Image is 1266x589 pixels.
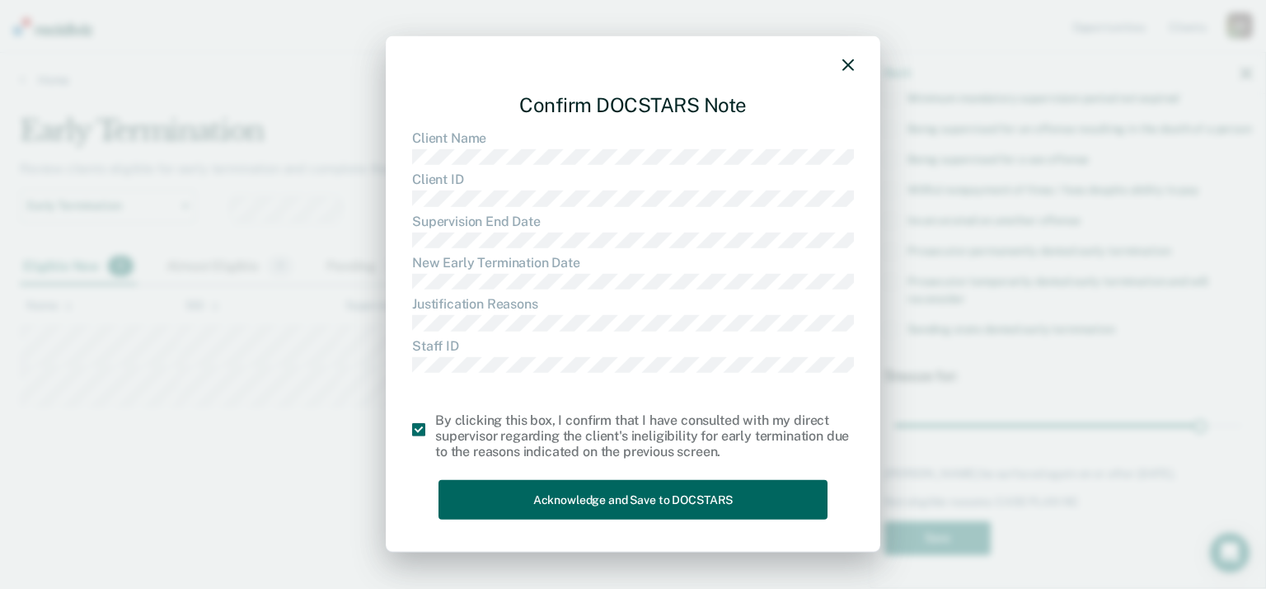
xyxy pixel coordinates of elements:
[435,412,854,460] div: By clicking this box, I confirm that I have consulted with my direct supervisor regarding the cli...
[412,337,854,353] dt: Staff ID
[412,296,854,312] dt: Justification Reasons
[412,130,854,146] dt: Client Name
[412,255,854,271] dt: New Early Termination Date
[412,80,854,130] div: Confirm DOCSTARS Note
[438,479,828,520] button: Acknowledge and Save to DOCSTARS
[412,213,854,229] dt: Supervision End Date
[412,172,854,187] dt: Client ID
